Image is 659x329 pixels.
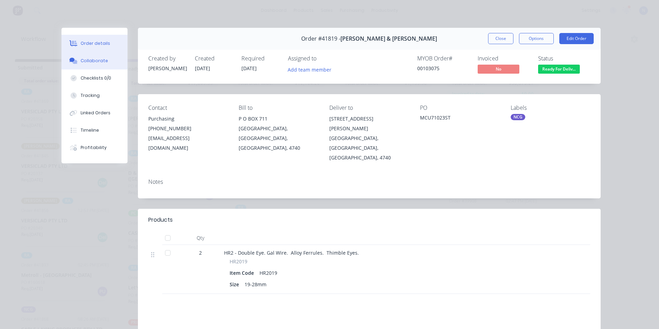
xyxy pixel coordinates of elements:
[511,114,525,120] div: NCG
[538,65,580,73] span: Ready For Deliv...
[81,58,108,64] div: Collaborate
[61,52,127,69] button: Collaborate
[81,110,110,116] div: Linked Orders
[329,124,409,163] div: [PERSON_NAME][GEOGRAPHIC_DATA], [GEOGRAPHIC_DATA], [GEOGRAPHIC_DATA], 4740
[417,65,469,72] div: 00103075
[288,65,335,74] button: Add team member
[148,124,228,133] div: [PHONE_NUMBER]
[478,55,530,62] div: Invoiced
[239,114,318,153] div: P O BOX 711[GEOGRAPHIC_DATA], [GEOGRAPHIC_DATA], [GEOGRAPHIC_DATA], 4740
[230,258,247,265] span: HR2019
[478,65,519,73] span: No
[148,216,173,224] div: Products
[61,139,127,156] button: Profitability
[148,133,228,153] div: [EMAIL_ADDRESS][DOMAIN_NAME]
[148,105,228,111] div: Contact
[329,114,409,163] div: [STREET_ADDRESS][PERSON_NAME][GEOGRAPHIC_DATA], [GEOGRAPHIC_DATA], [GEOGRAPHIC_DATA], 4740
[148,65,187,72] div: [PERSON_NAME]
[61,122,127,139] button: Timeline
[148,55,187,62] div: Created by
[61,69,127,87] button: Checklists 0/0
[81,75,111,81] div: Checklists 0/0
[81,40,110,47] div: Order details
[148,114,228,124] div: Purchasing
[559,33,594,44] button: Edit Order
[61,35,127,52] button: Order details
[239,105,318,111] div: Bill to
[239,114,318,124] div: P O BOX 711
[242,279,269,289] div: 19-28mm
[81,145,107,151] div: Profitability
[519,33,554,44] button: Options
[417,55,469,62] div: MYOB Order #
[288,55,357,62] div: Assigned to
[180,231,221,245] div: Qty
[538,65,580,75] button: Ready For Deliv...
[239,124,318,153] div: [GEOGRAPHIC_DATA], [GEOGRAPHIC_DATA], [GEOGRAPHIC_DATA], 4740
[81,127,99,133] div: Timeline
[61,87,127,104] button: Tracking
[284,65,335,74] button: Add team member
[195,65,210,72] span: [DATE]
[420,114,500,124] div: MCU71023ST
[329,114,409,124] div: [STREET_ADDRESS]
[81,92,100,99] div: Tracking
[148,114,228,153] div: Purchasing[PHONE_NUMBER][EMAIL_ADDRESS][DOMAIN_NAME]
[148,179,590,185] div: Notes
[230,279,242,289] div: Size
[329,105,409,111] div: Deliver to
[511,105,590,111] div: Labels
[61,104,127,122] button: Linked Orders
[420,105,500,111] div: PO
[257,268,280,278] div: HR2019
[340,35,437,42] span: [PERSON_NAME] & [PERSON_NAME]
[230,268,257,278] div: Item Code
[241,65,257,72] span: [DATE]
[199,249,202,256] span: 2
[538,55,590,62] div: Status
[224,249,359,256] span: HR2 - Double Eye. Gal Wire. Alloy Ferrules. Thimble Eyes.
[488,33,513,44] button: Close
[301,35,340,42] span: Order #41819 -
[241,55,280,62] div: Required
[195,55,233,62] div: Created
